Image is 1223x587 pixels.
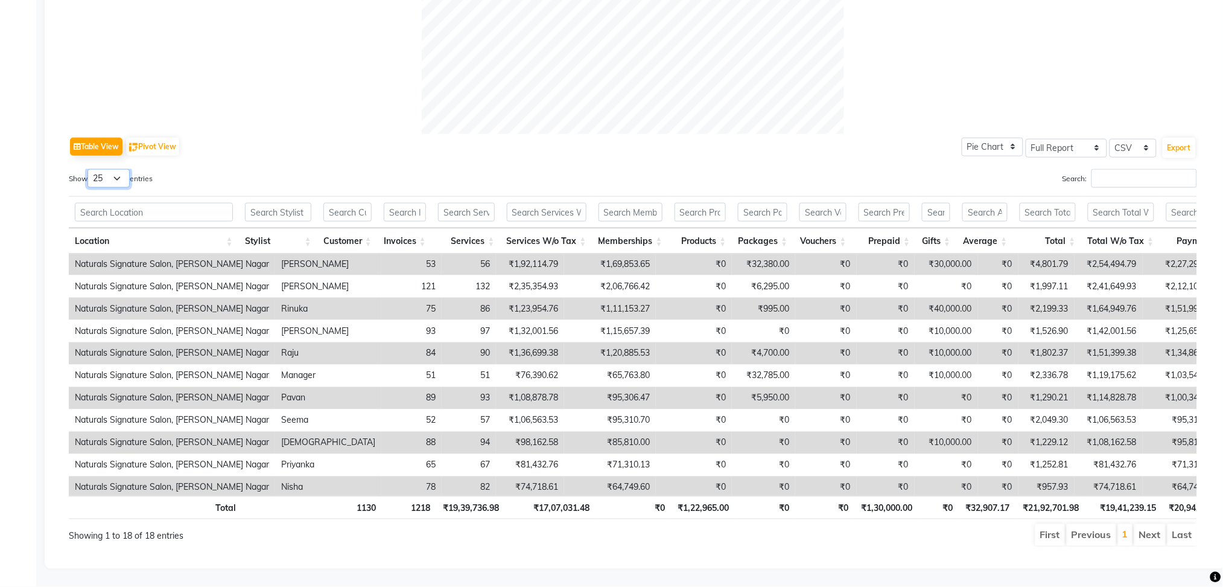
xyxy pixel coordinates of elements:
td: 53 [381,253,442,275]
th: Total: activate to sort column ascending [1014,228,1082,254]
td: ₹0 [656,409,732,432]
td: 93 [442,387,496,409]
td: ₹4,801.79 [1018,253,1075,275]
td: ₹65,763.80 [564,365,656,387]
td: Priyanka [275,454,381,476]
td: ₹0 [915,454,978,476]
td: ₹0 [978,476,1018,499]
td: ₹1,00,348.84 [1143,387,1221,409]
td: Seema [275,409,381,432]
td: ₹32,380.00 [732,253,795,275]
label: Search: [1063,169,1197,188]
td: ₹0 [656,365,732,387]
th: Stylist: activate to sort column ascending [239,228,317,254]
td: Naturals Signature Salon, [PERSON_NAME] Nagar [69,454,275,476]
th: ₹1,30,000.00 [854,496,918,519]
td: 97 [442,320,496,342]
th: Packages: activate to sort column ascending [732,228,793,254]
td: ₹995.00 [732,298,795,320]
td: ₹0 [978,387,1018,409]
td: ₹1,51,996.49 [1143,298,1221,320]
th: Gifts: activate to sort column ascending [916,228,956,254]
td: ₹1,20,885.53 [564,342,656,365]
td: ₹1,229.12 [1018,432,1075,454]
td: 82 [442,476,496,499]
th: ₹0 [735,496,795,519]
th: Vouchers: activate to sort column ascending [793,228,852,254]
td: ₹1,11,153.27 [564,298,656,320]
td: ₹0 [656,387,732,409]
td: ₹0 [857,320,915,342]
td: 88 [381,432,442,454]
td: ₹1,08,162.58 [1075,432,1143,454]
td: ₹40,000.00 [915,298,978,320]
td: ₹71,310.13 [1143,454,1221,476]
td: ₹0 [795,365,857,387]
td: ₹0 [915,476,978,499]
td: ₹1,06,563.53 [496,409,564,432]
td: ₹30,000.00 [915,253,978,275]
td: ₹0 [857,365,915,387]
input: Search Services [438,203,495,222]
td: 89 [381,387,442,409]
td: Raju [275,342,381,365]
img: pivot.png [129,143,138,152]
a: 1 [1122,528,1128,540]
td: ₹0 [978,253,1018,275]
input: Search Memberships [599,203,662,222]
td: Naturals Signature Salon, [PERSON_NAME] Nagar [69,320,275,342]
td: ₹1,92,114.79 [496,253,564,275]
td: 67 [442,454,496,476]
td: ₹64,749.60 [1143,476,1221,499]
input: Search Average [962,203,1007,222]
th: ₹0 [796,496,854,519]
th: 1130 [322,496,382,519]
td: ₹74,718.61 [1075,476,1143,499]
td: ₹0 [732,454,795,476]
td: ₹0 [795,476,857,499]
td: ₹10,000.00 [915,342,978,365]
td: Naturals Signature Salon, [PERSON_NAME] Nagar [69,342,275,365]
td: ₹0 [857,409,915,432]
td: ₹0 [795,454,857,476]
td: ₹0 [732,320,795,342]
td: ₹0 [795,320,857,342]
td: ₹10,000.00 [915,320,978,342]
td: 51 [442,365,496,387]
input: Search: [1091,169,1197,188]
td: ₹0 [978,409,1018,432]
th: Customer: activate to sort column ascending [317,228,378,254]
input: Search Vouchers [799,203,846,222]
td: ₹0 [978,275,1018,298]
td: ₹0 [732,432,795,454]
td: ₹76,390.62 [496,365,564,387]
td: 94 [442,432,496,454]
td: ₹1,19,175.62 [1075,365,1143,387]
td: ₹2,199.33 [1018,298,1075,320]
td: ₹0 [978,432,1018,454]
th: Services W/o Tax: activate to sort column ascending [501,228,592,254]
td: ₹0 [795,342,857,365]
input: Search Location [75,203,233,222]
td: ₹0 [795,432,857,454]
td: ₹1,252.81 [1018,454,1075,476]
td: ₹1,36,699.38 [496,342,564,365]
td: Nisha [275,476,381,499]
td: ₹0 [857,387,915,409]
td: ₹1,25,657.39 [1143,320,1221,342]
td: ₹95,310.70 [564,409,656,432]
td: ₹98,162.58 [496,432,564,454]
td: Naturals Signature Salon, [PERSON_NAME] Nagar [69,365,275,387]
div: Showing 1 to 18 of 18 entries [69,523,529,543]
td: ₹0 [978,320,1018,342]
td: ₹1,69,853.65 [564,253,656,275]
td: ₹0 [857,476,915,499]
td: 132 [442,275,496,298]
td: ₹1,802.37 [1018,342,1075,365]
td: ₹0 [795,298,857,320]
td: ₹32,785.00 [732,365,795,387]
th: ₹17,07,031.48 [505,496,596,519]
td: ₹0 [978,298,1018,320]
th: ₹19,41,239.15 [1085,496,1162,519]
td: Naturals Signature Salon, [PERSON_NAME] Nagar [69,387,275,409]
